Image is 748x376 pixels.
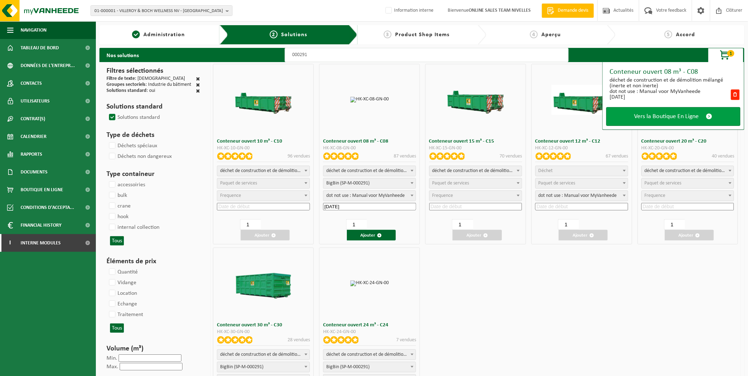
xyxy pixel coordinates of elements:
h3: Filtres sélectionnés [107,66,200,76]
div: : [DEMOGRAPHIC_DATA] [107,76,185,82]
div: dot not use : Manual voor MyVanheede [610,89,730,94]
span: déchet de construction et de démolition mélangé (inerte et non inerte) [323,166,416,176]
span: Demande devis [556,7,590,14]
label: Quantité [108,267,138,277]
span: BigBin (SP-M-000291) [323,362,416,372]
strong: ONLINE SALES TEAM NIVELLES [469,8,531,13]
span: Frequence [432,193,453,198]
img: HK-XC-10-GN-00 [233,85,294,115]
input: Date de début [323,203,416,210]
h3: Conteneur ouvert 15 m³ - C15 [429,139,522,144]
button: Ajouter [241,230,290,240]
div: HK-XC-24-GN-00 [323,330,416,334]
a: 1Administration [103,31,214,39]
div: HK-XC-10-GN-00 [217,146,310,151]
span: 4 [530,31,538,38]
input: Date de début [429,203,522,210]
span: déchet de construction et de démolition mélangé (inerte et non inerte) [217,350,310,360]
label: Max. [107,364,118,370]
input: Date de début [641,203,735,210]
span: Paquet de services [645,181,682,186]
span: déchet de construction et de démolition mélangé (inerte et non inerte) [430,166,522,176]
span: 3 [384,31,392,38]
span: Solutions [281,32,307,38]
span: 1 [132,31,140,38]
span: Déchet [539,168,553,173]
span: déchet de construction et de démolition mélangé (inerte et non inerte) [642,166,734,176]
div: : oui [107,88,155,94]
span: déchet de construction et de démolition mélangé (inerte et non inerte) [323,350,416,360]
label: internal collection [108,222,159,233]
input: Date de début [535,203,628,210]
div: HK-XC-20-GN-00 [641,146,735,151]
input: 1 [240,219,261,230]
span: Paquet de services [432,181,469,186]
h3: Conteneur ouvert 20 m³ - C20 [641,139,735,144]
span: déchet de construction et de démolition mélangé (inerte et non inerte) [217,166,310,176]
h3: Conteneur ouvert 10 m³ - C10 [217,139,310,144]
h2: Nos solutions [99,48,146,62]
span: déchet de construction et de démolition mélangé (inerte et non inerte) [217,349,310,360]
p: 28 vendues [288,336,310,344]
span: BigBin (SP-M-000291) [217,362,310,372]
span: BigBin (SP-M-000291) [217,362,310,372]
a: 2Solutions [234,31,343,39]
span: Tableau de bord [21,39,59,57]
label: hook [108,211,129,222]
div: : Industrie du bâtiment [107,82,191,88]
label: Vidange [108,277,136,288]
button: Tous [110,324,124,333]
span: Frequence [220,193,241,198]
h3: Volume (m³) [107,343,200,354]
span: Interne modules [21,234,61,252]
span: Groupes sectoriels [107,82,146,87]
label: Location [108,288,137,299]
span: BigBin (SP-M-000291) [323,362,416,372]
div: déchet de construction et de démolition mélangé (inerte et non inerte) [610,77,730,89]
p: 67 vendues [606,153,628,160]
button: Tous [110,236,124,245]
label: Déchets spéciaux [108,140,157,151]
button: 1 [708,48,744,62]
p: 96 vendues [288,153,310,160]
span: Boutique en ligne [21,181,63,199]
span: Product Shop Items [395,32,449,38]
h3: Conteneur ouvert 30 m³ - C30 [217,322,310,328]
a: 3Product Shop Items [361,31,472,39]
button: Ajouter [453,230,502,240]
span: Documents [21,163,48,181]
label: accessoiries [108,179,145,190]
span: Navigation [21,21,47,39]
input: 1 [346,219,367,230]
span: Rapports [21,145,42,163]
span: Aperçu [541,32,561,38]
img: HK-XC-30-GN-00 [233,269,294,299]
div: [DATE] [610,94,730,100]
img: HK-XC-08-GN-00 [350,97,389,103]
p: 7 vendues [396,336,416,344]
span: dot not use : Manual voor MyVanheede [535,190,628,201]
a: 5Accord [619,31,741,39]
span: BigBin (SP-M-000291) [323,178,416,189]
button: 01-000001 - VILLEROY & BOCH WELLNESS NV - [GEOGRAPHIC_DATA] [91,5,233,16]
span: BigBin (SP-M-000291) [323,178,416,188]
input: Chercher [285,48,569,62]
input: 1 [452,219,473,230]
a: Vers la Boutique En Ligne [606,107,741,126]
img: HK-XC-15-GN-00 [446,85,506,115]
input: 1 [664,219,685,230]
button: Ajouter [559,230,608,240]
div: HK-XC-30-GN-00 [217,330,310,334]
img: HK-XC-24-GN-00 [350,281,389,286]
input: 1 [558,219,579,230]
h3: Éléments de prix [107,256,200,267]
button: Ajouter [665,230,714,240]
h3: Type containeur [107,169,200,179]
p: 87 vendues [394,153,416,160]
label: Solutions standard [108,112,160,123]
label: crane [108,201,131,211]
div: Conteneur ouvert 08 m³ - C08 [610,68,741,76]
span: 2 [270,31,278,38]
input: Date de début [217,203,310,210]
